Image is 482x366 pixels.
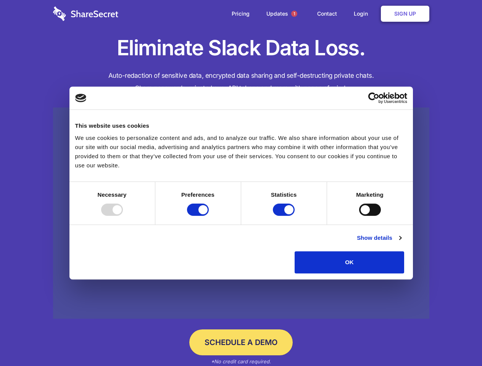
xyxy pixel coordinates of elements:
button: OK [295,251,404,273]
a: Login [346,2,379,26]
a: Sign Up [381,6,429,22]
span: 1 [291,11,297,17]
em: *No credit card required. [211,358,271,364]
img: logo-wordmark-white-trans-d4663122ce5f474addd5e946df7df03e33cb6a1c49d2221995e7729f52c070b2.svg [53,6,118,21]
strong: Statistics [271,191,297,198]
h4: Auto-redaction of sensitive data, encrypted data sharing and self-destructing private chats. Shar... [53,69,429,95]
a: Usercentrics Cookiebot - opens in a new window [340,92,407,104]
a: Show details [357,233,401,242]
h1: Eliminate Slack Data Loss. [53,34,429,62]
a: Pricing [224,2,257,26]
strong: Necessary [98,191,127,198]
strong: Marketing [356,191,384,198]
a: Schedule a Demo [189,329,293,355]
a: Wistia video thumbnail [53,108,429,319]
img: logo [75,94,87,102]
strong: Preferences [181,191,214,198]
div: This website uses cookies [75,121,407,130]
a: Contact [310,2,345,26]
div: We use cookies to personalize content and ads, and to analyze our traffic. We also share informat... [75,133,407,170]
